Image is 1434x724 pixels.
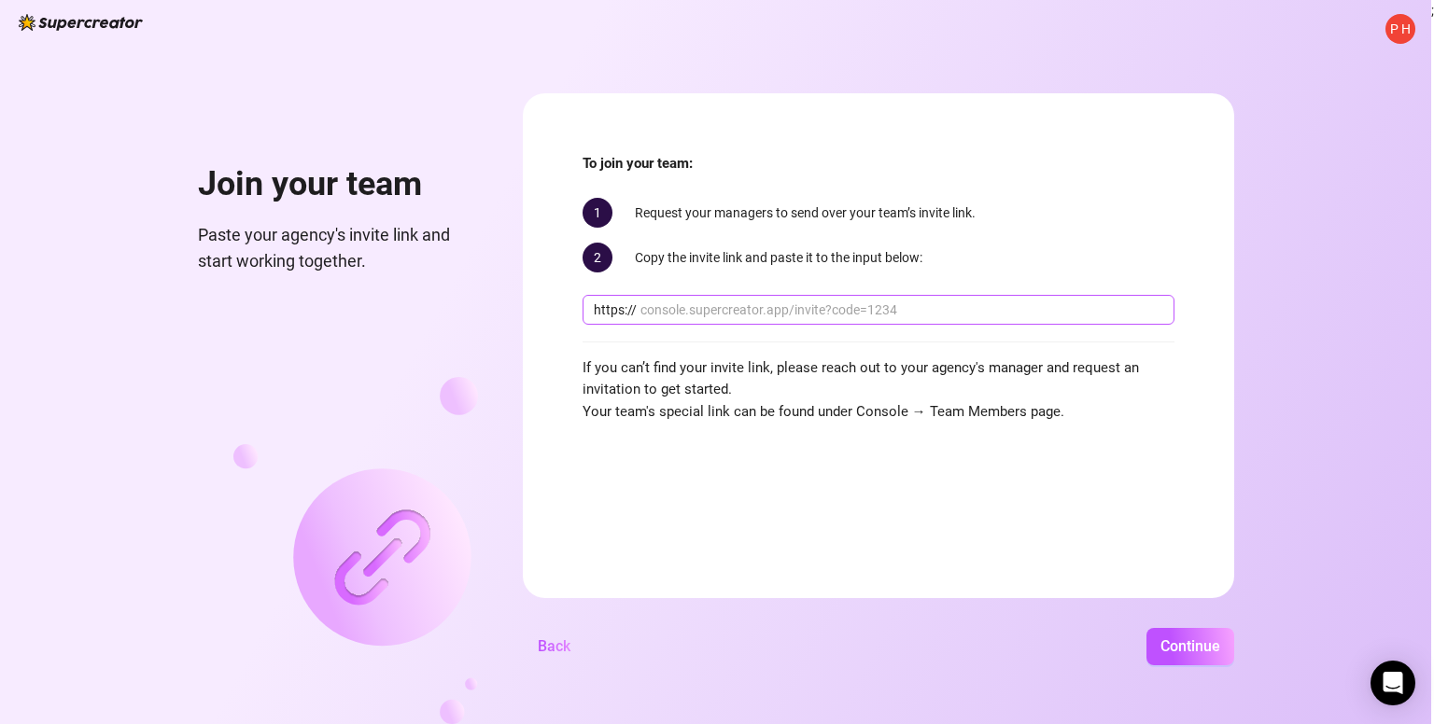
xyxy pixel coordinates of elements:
[583,243,612,272] span: 2
[523,628,585,665] button: Back
[640,299,1163,320] input: console.supercreator.app/invite?code=1234
[583,357,1174,424] span: If you can’t find your invite link, please reach out to your agency's manager and request an invi...
[1371,661,1415,705] div: Open Intercom Messenger
[583,198,1174,228] div: Request your managers to send over your team’s invite link.
[594,299,637,320] span: https://
[19,14,143,31] img: logo
[1160,637,1220,655] span: Continue
[1146,628,1234,665] button: Continue
[538,637,570,655] span: Back
[198,164,478,205] h1: Join your team
[583,198,612,228] span: 1
[583,155,693,172] strong: To join your team:
[198,222,478,275] span: Paste your agency's invite link and start working together.
[583,243,1174,272] div: Copy the invite link and paste it to the input below:
[1390,19,1411,39] span: P H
